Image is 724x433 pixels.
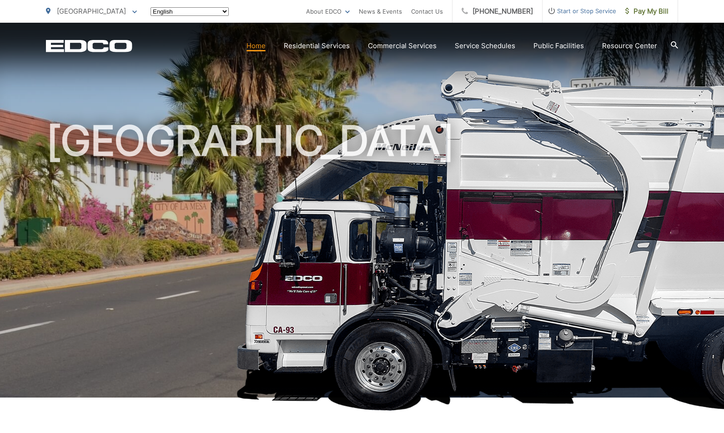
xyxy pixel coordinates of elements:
[246,40,266,51] a: Home
[411,6,443,17] a: Contact Us
[455,40,515,51] a: Service Schedules
[533,40,584,51] a: Public Facilities
[368,40,437,51] a: Commercial Services
[57,7,126,15] span: [GEOGRAPHIC_DATA]
[284,40,350,51] a: Residential Services
[625,6,669,17] span: Pay My Bill
[46,40,132,52] a: EDCD logo. Return to the homepage.
[359,6,402,17] a: News & Events
[151,7,229,16] select: Select a language
[306,6,350,17] a: About EDCO
[46,118,678,406] h1: [GEOGRAPHIC_DATA]
[602,40,657,51] a: Resource Center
